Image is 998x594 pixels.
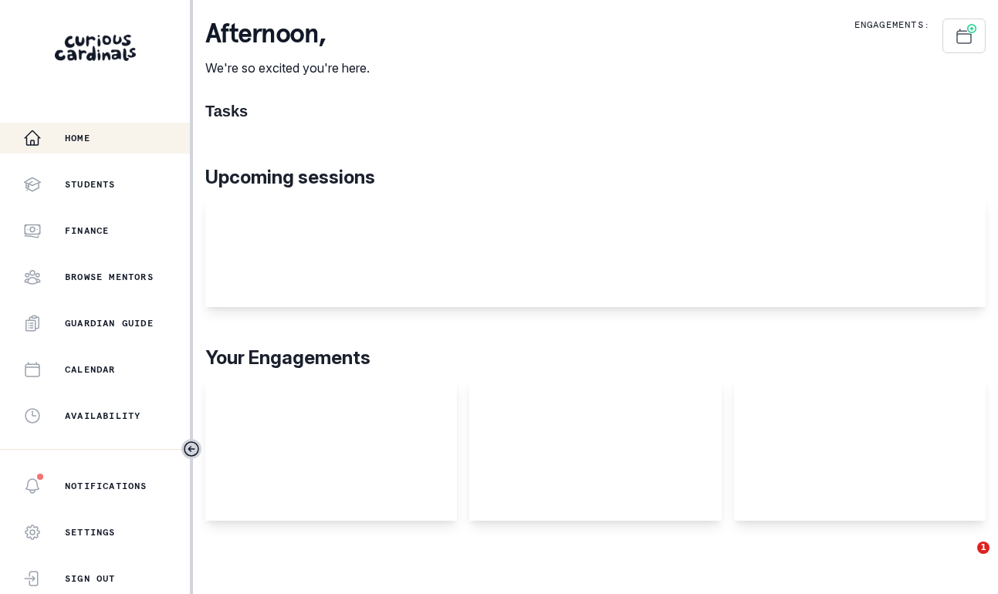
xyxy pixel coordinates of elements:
p: afternoon , [205,19,370,49]
p: Sign Out [65,572,116,585]
img: Curious Cardinals Logo [55,35,136,61]
span: 1 [977,542,990,554]
p: Notifications [65,480,147,492]
p: Guardian Guide [65,317,154,329]
p: Calendar [65,363,116,376]
h1: Tasks [205,102,986,120]
p: Settings [65,526,116,538]
p: Availability [65,410,140,422]
p: Browse Mentors [65,271,154,283]
p: Students [65,178,116,191]
p: Finance [65,224,109,237]
button: Toggle sidebar [181,439,201,459]
p: Your Engagements [205,344,986,372]
button: Schedule Sessions [942,19,986,53]
iframe: Intercom live chat [946,542,983,579]
p: Home [65,132,90,144]
p: We're so excited you're here. [205,59,370,77]
p: Engagements: [854,19,930,31]
p: Upcoming sessions [205,164,986,191]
